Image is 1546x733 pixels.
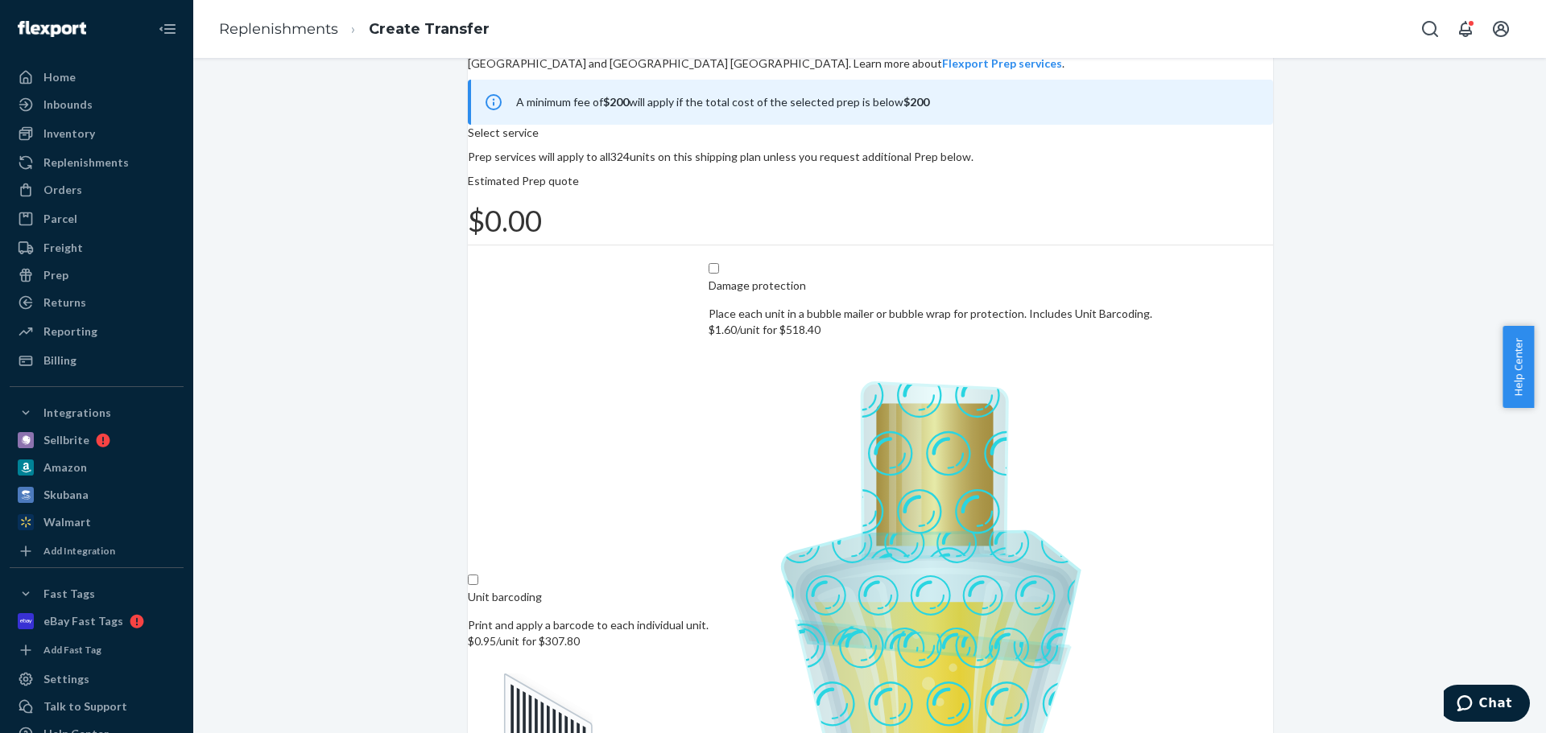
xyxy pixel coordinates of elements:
[43,294,86,311] div: Returns
[468,617,709,633] p: Print and apply a barcode to each individual unit.
[43,459,87,476] div: Amazon
[1503,326,1534,408] button: Help Center
[468,574,478,585] input: Unit barcodingPrint and apply a barcode to each individual unit.$0.95/unit for $307.80
[10,509,184,535] a: Walmart
[43,514,91,530] div: Walmart
[10,177,184,203] a: Orders
[709,278,806,294] p: Damage protection
[468,125,1273,141] p: Select service
[43,182,82,198] div: Orders
[468,205,1273,237] h1: $0.00
[10,319,184,344] a: Reporting
[219,20,338,38] a: Replenishments
[43,671,89,687] div: Settings
[468,633,709,649] p: $0.95/unit for $307.80
[10,455,184,480] a: Amazon
[468,589,542,605] p: Unit barcoding
[43,352,76,369] div: Billing
[43,240,83,256] div: Freight
[10,581,184,607] button: Fast Tags
[10,290,184,315] a: Returns
[43,97,93,113] div: Inbounds
[43,643,101,657] div: Add Fast Tag
[43,586,95,602] div: Fast Tags
[10,400,184,426] button: Integrations
[1485,13,1517,45] button: Open account menu
[10,694,184,719] button: Talk to Support
[43,126,95,142] div: Inventory
[151,13,184,45] button: Close Navigation
[43,405,111,421] div: Integrations
[468,173,1273,189] p: Estimated Prep quote
[43,487,89,503] div: Skubana
[43,323,97,340] div: Reporting
[709,263,719,274] input: Damage protectionPlace each unit in a bubble mailer or bubble wrap for protection. Includes Unit ...
[10,482,184,508] a: Skubana
[1444,685,1530,725] iframe: Opens a widget where you can chat to one of our agents
[10,235,184,261] a: Freight
[43,267,68,283] div: Prep
[10,348,184,373] a: Billing
[10,206,184,232] a: Parcel
[468,149,1273,165] p: Prep services will apply to all 324 units on this shipping plan unless you request additional Pre...
[10,542,184,561] a: Add Integration
[10,262,184,288] a: Prep
[43,698,127,714] div: Talk to Support
[709,322,1152,338] p: $1.60/unit for $518.40
[709,306,1152,322] p: Place each unit in a bubble mailer or bubble wrap for protection. Includes Unit Barcoding.
[18,21,86,37] img: Flexport logo
[369,20,490,38] a: Create Transfer
[206,6,502,53] ol: breadcrumbs
[10,92,184,117] a: Inbounds
[10,640,184,660] a: Add Fast Tag
[10,64,184,90] a: Home
[603,95,629,109] b: $200
[10,121,184,146] a: Inventory
[10,666,184,692] a: Settings
[10,608,184,634] a: eBay Fast Tags
[1449,13,1482,45] button: Open notifications
[903,95,929,109] b: $200
[43,432,89,448] div: Sellbrite
[942,56,1062,72] button: Flexport Prep services
[516,95,929,109] span: A minimum fee of will apply if the total cost of the selected prep is below
[43,69,76,85] div: Home
[43,613,123,629] div: eBay Fast Tags
[1414,13,1446,45] button: Open Search Box
[43,544,115,558] div: Add Integration
[43,154,129,171] div: Replenishments
[10,150,184,175] a: Replenishments
[10,427,184,453] a: Sellbrite
[43,211,77,227] div: Parcel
